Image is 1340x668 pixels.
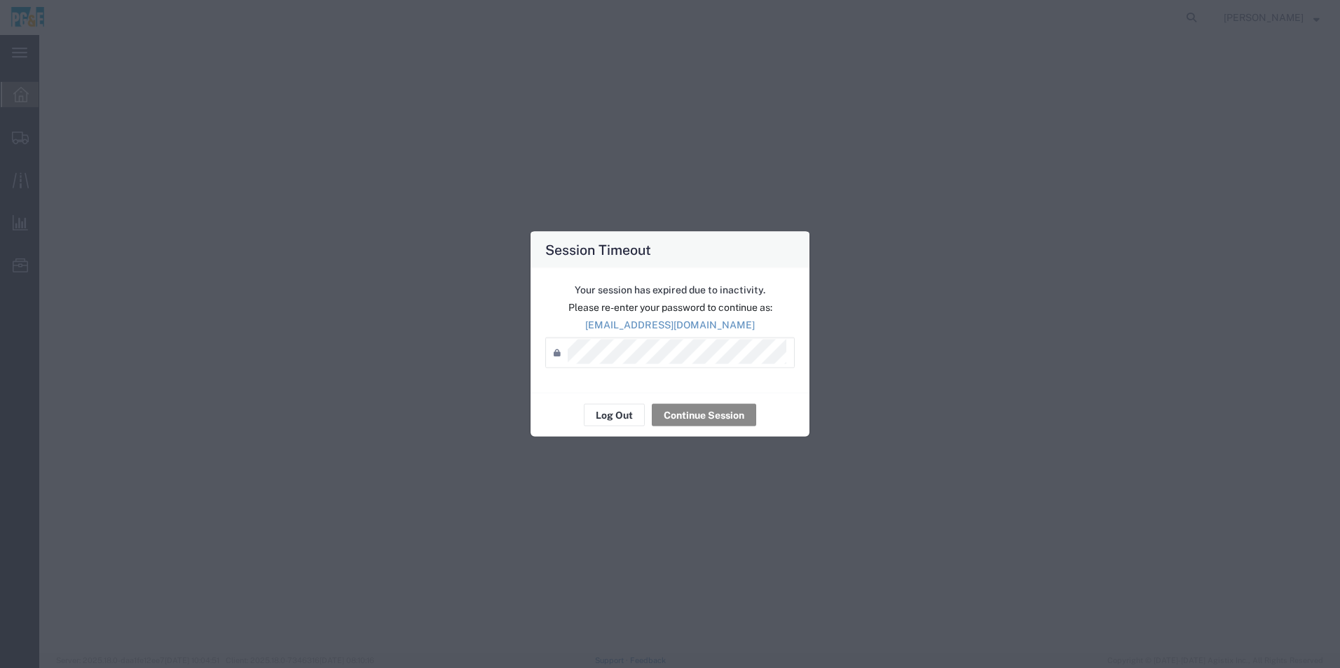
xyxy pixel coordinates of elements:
[545,318,795,333] p: [EMAIL_ADDRESS][DOMAIN_NAME]
[545,283,795,298] p: Your session has expired due to inactivity.
[545,300,795,315] p: Please re-enter your password to continue as:
[652,404,756,426] button: Continue Session
[584,404,645,426] button: Log Out
[545,239,651,260] h4: Session Timeout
